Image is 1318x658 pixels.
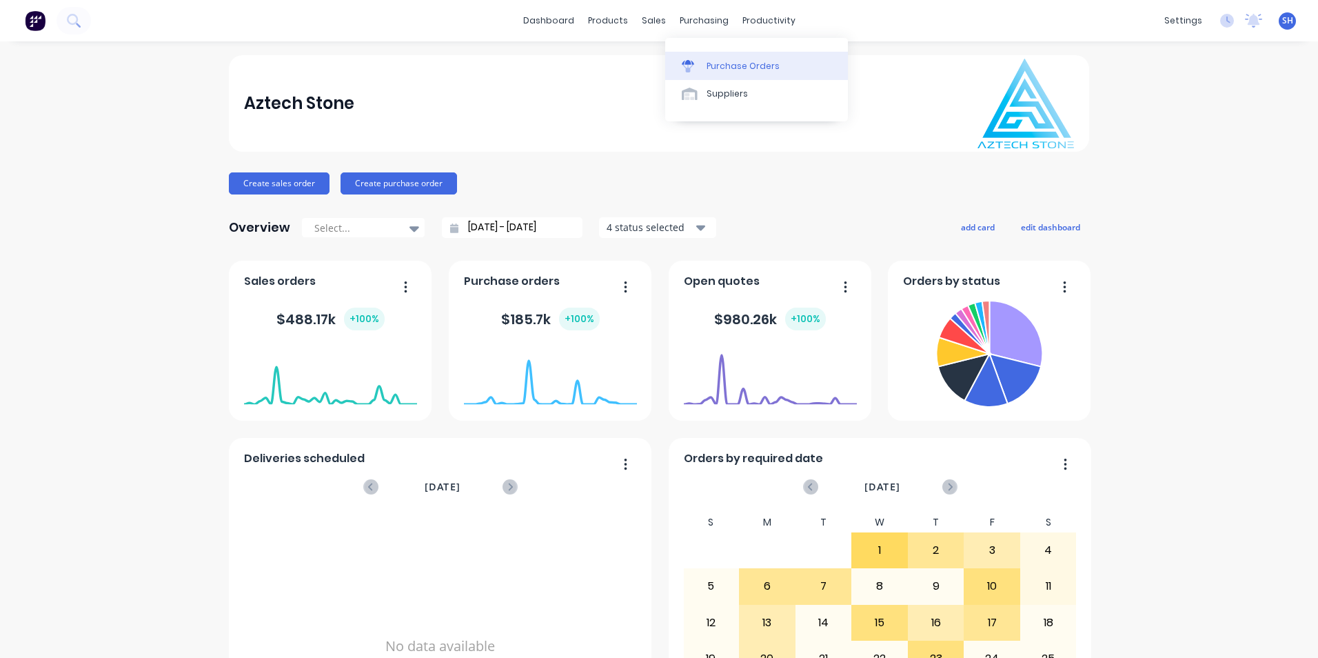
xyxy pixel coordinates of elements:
div: Aztech Stone [244,90,354,117]
div: S [683,512,740,532]
div: sales [635,10,673,31]
button: Create purchase order [341,172,457,195]
a: dashboard [516,10,581,31]
div: + 100 % [559,308,600,330]
span: SH [1282,14,1293,27]
div: Suppliers [707,88,748,100]
div: + 100 % [344,308,385,330]
div: 14 [796,606,851,640]
div: $ 488.17k [276,308,385,330]
div: 2 [909,533,964,568]
span: [DATE] [425,479,460,495]
div: + 100 % [785,308,826,330]
div: Purchase Orders [707,60,780,72]
div: 8 [852,569,907,604]
div: 5 [684,569,739,604]
span: Sales orders [244,273,316,290]
a: Suppliers [665,80,848,108]
span: Orders by status [903,273,1000,290]
div: 4 status selected [607,220,693,235]
button: Create sales order [229,172,329,195]
div: T [908,512,964,532]
div: 18 [1021,606,1076,640]
img: Factory [25,10,45,31]
div: 13 [740,606,795,640]
div: 3 [964,533,1020,568]
div: 10 [964,569,1020,604]
div: 17 [964,606,1020,640]
div: F [964,512,1020,532]
div: 16 [909,606,964,640]
div: 11 [1021,569,1076,604]
div: purchasing [673,10,736,31]
div: $ 185.7k [501,308,600,330]
div: 9 [909,569,964,604]
span: Deliveries scheduled [244,450,365,467]
div: 1 [852,533,907,568]
div: W [851,512,908,532]
div: M [739,512,795,532]
span: Open quotes [684,273,760,290]
a: Purchase Orders [665,52,848,79]
div: 4 [1021,533,1076,568]
div: S [1020,512,1077,532]
div: T [795,512,852,532]
div: 12 [684,606,739,640]
div: settings [1157,10,1209,31]
div: products [581,10,635,31]
button: edit dashboard [1012,218,1089,236]
span: [DATE] [864,479,900,495]
div: Overview [229,214,290,241]
span: Purchase orders [464,273,560,290]
img: Aztech Stone [977,59,1074,148]
button: 4 status selected [599,217,716,238]
div: $ 980.26k [714,308,826,330]
button: add card [952,218,1004,236]
div: productivity [736,10,802,31]
div: 7 [796,569,851,604]
div: 6 [740,569,795,604]
div: 15 [852,606,907,640]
